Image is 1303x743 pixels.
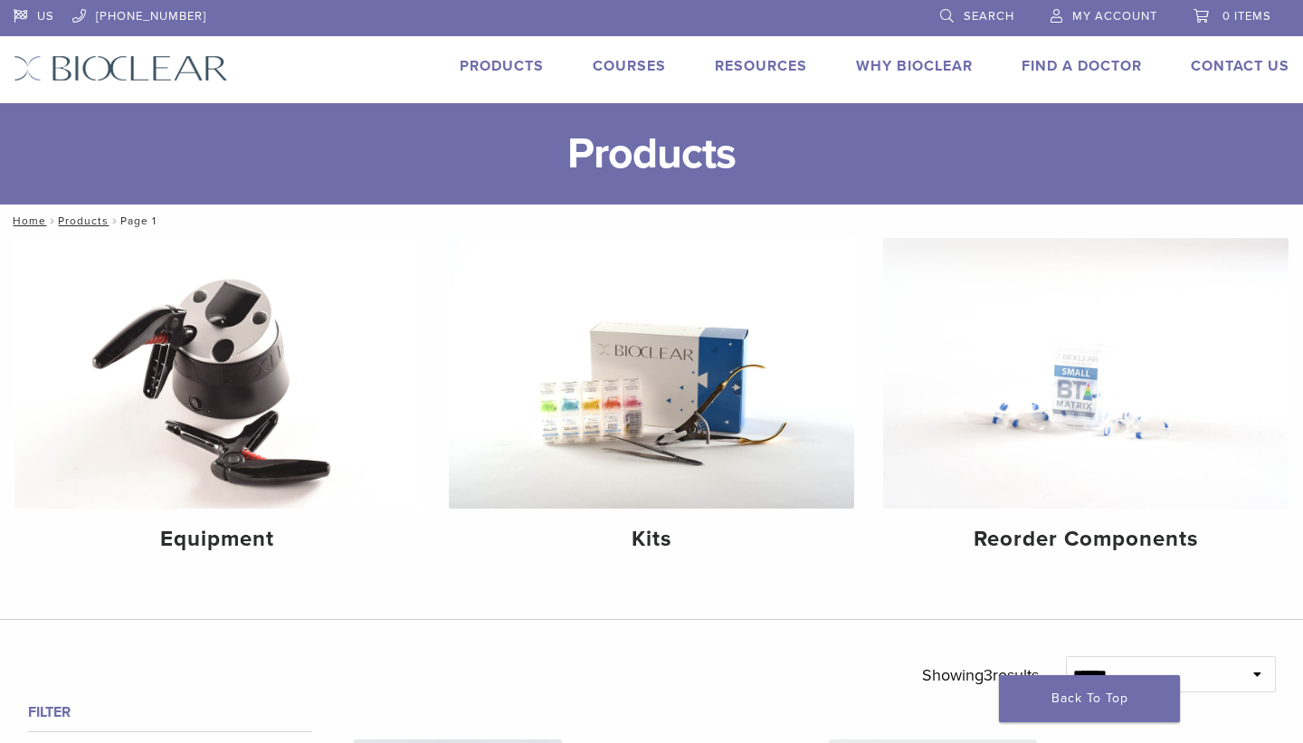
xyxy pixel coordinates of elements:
img: Equipment [14,238,420,509]
a: Back To Top [999,675,1180,722]
span: 3 [984,665,993,685]
p: Showing results [922,656,1039,694]
a: Products [460,57,544,75]
img: Kits [449,238,854,509]
a: Products [58,214,109,227]
h4: Reorder Components [898,523,1274,556]
h4: Equipment [29,523,405,556]
span: 0 items [1222,9,1271,24]
a: Equipment [14,238,420,567]
a: Reorder Components [883,238,1289,567]
span: / [46,216,58,225]
span: / [109,216,120,225]
img: Reorder Components [883,238,1289,509]
a: Kits [449,238,854,567]
h4: Kits [463,523,840,556]
a: Why Bioclear [856,57,973,75]
span: My Account [1072,9,1157,24]
a: Courses [593,57,666,75]
a: Resources [715,57,807,75]
span: Search [964,9,1014,24]
h4: Filter [28,701,312,723]
a: Home [7,214,46,227]
a: Contact Us [1191,57,1289,75]
img: Bioclear [14,55,228,81]
a: Find A Doctor [1022,57,1142,75]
